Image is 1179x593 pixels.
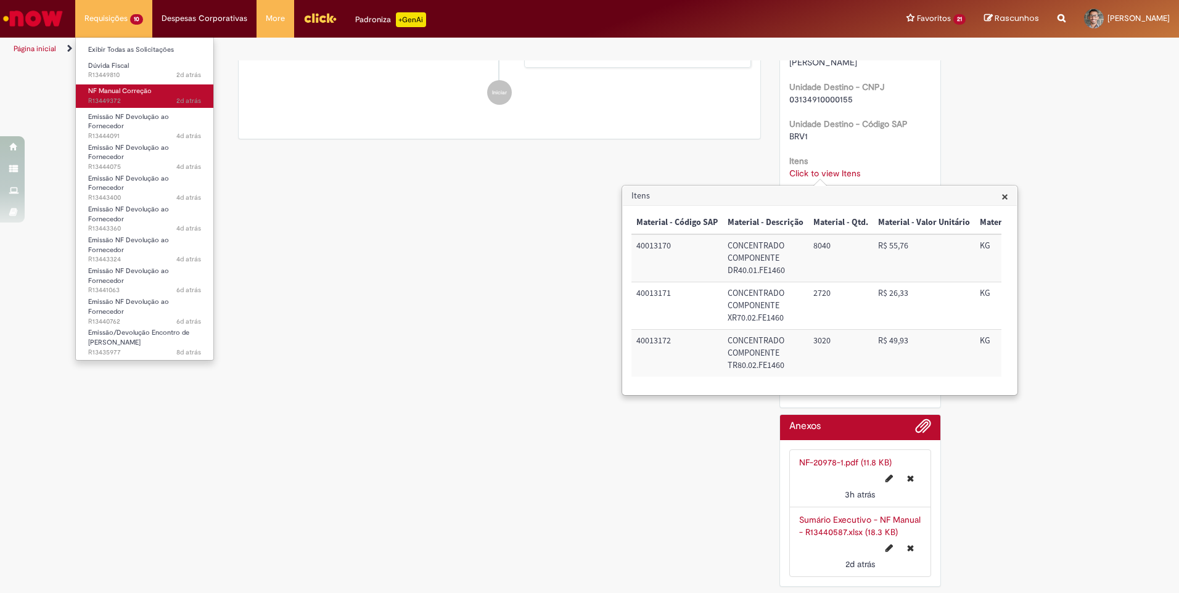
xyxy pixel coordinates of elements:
[76,264,213,291] a: Aberto R13441063 : Emissão NF Devolução ao Fornecedor
[303,9,337,27] img: click_logo_yellow_360x200.png
[789,118,908,129] b: Unidade Destino - Código SAP
[88,143,169,162] span: Emissão NF Devolução ao Fornecedor
[631,234,723,282] td: Material - Código SAP: 40013170
[723,330,808,377] td: Material - Descrição: CONCENTRADO COMPONENTE TR80.02.FE1460
[176,162,201,171] time: 25/08/2025 12:34:27
[631,211,723,234] th: Material - Código SAP
[789,155,808,166] b: Itens
[845,558,875,570] span: 2d atrás
[88,328,189,347] span: Emissão/Devolução Encontro de [PERSON_NAME]
[88,70,201,80] span: R13449810
[76,295,213,322] a: Aberto R13440762 : Emissão NF Devolução ao Fornecedor
[88,96,201,106] span: R13449372
[76,59,213,82] a: Aberto R13449810 : Dúvida Fiscal
[1107,13,1170,23] span: [PERSON_NAME]
[631,330,723,377] td: Material - Código SAP: 40013172
[176,348,201,357] span: 8d atrás
[176,96,201,105] span: 2d atrás
[176,131,201,141] span: 4d atrás
[76,172,213,198] a: Aberto R13443400 : Emissão NF Devolução ao Fornecedor
[176,255,201,264] time: 25/08/2025 10:19:23
[789,168,860,179] a: Click to view Itens
[396,12,426,27] p: +GenAi
[76,141,213,168] a: Aberto R13444075 : Emissão NF Devolução ao Fornecedor
[873,234,975,282] td: Material - Valor Unitário: R$ 55,76
[176,162,201,171] span: 4d atrás
[1001,190,1008,203] button: Close
[176,285,201,295] time: 22/08/2025 17:19:01
[723,234,808,282] td: Material - Descrição: CONCENTRADO COMPONENTE DR40.01.FE1460
[808,282,873,330] td: Material - Qtd.: 2720
[1,6,65,31] img: ServiceNow
[88,193,201,203] span: R13443400
[975,234,1125,282] td: Material - Unid. Medida: KG
[975,330,1125,377] td: Material - Unid. Medida: KG
[76,203,213,229] a: Aberto R13443360 : Emissão NF Devolução ao Fornecedor
[76,84,213,107] a: Aberto R13449372 : NF Manual Correção
[808,330,873,377] td: Material - Qtd.: 3020
[248,9,751,68] li: Leandro Da Silva Ferreira
[88,61,129,70] span: Dúvida Fiscal
[266,12,285,25] span: More
[845,489,875,500] span: 3h atrás
[88,297,169,316] span: Emissão NF Devolução ao Fornecedor
[873,211,975,234] th: Material - Valor Unitário
[1001,188,1008,205] span: ×
[88,235,169,255] span: Emissão NF Devolução ao Fornecedor
[808,234,873,282] td: Material - Qtd.: 8040
[76,326,213,353] a: Aberto R13435977 : Emissão/Devolução Encontro de Contas Fornecedor
[845,489,875,500] time: 28/08/2025 11:47:38
[975,211,1125,234] th: Material - Unid. Medida
[84,12,128,25] span: Requisições
[953,14,966,25] span: 21
[14,44,56,54] a: Página inicial
[789,131,808,142] span: BRV1
[88,348,201,358] span: R13435977
[176,70,201,80] span: 2d atrás
[176,224,201,233] span: 4d atrás
[878,538,900,558] button: Editar nome de arquivo Sumário Executivo - NF Manual - R13440587.xlsx
[176,285,201,295] span: 6d atrás
[975,282,1125,330] td: Material - Unid. Medida: KG
[917,12,951,25] span: Favoritos
[176,224,201,233] time: 25/08/2025 10:26:12
[88,174,169,193] span: Emissão NF Devolução ao Fornecedor
[76,43,213,57] a: Exibir Todas as Solicitações
[88,86,152,96] span: NF Manual Correção
[622,185,1018,396] div: Itens
[984,13,1039,25] a: Rascunhos
[88,255,201,264] span: R13443324
[915,418,931,440] button: Adicionar anexos
[88,285,201,295] span: R13441063
[176,131,201,141] time: 25/08/2025 12:38:13
[130,14,143,25] span: 10
[789,81,884,92] b: Unidade Destino - CNPJ
[789,94,853,105] span: 03134910000155
[76,234,213,260] a: Aberto R13443324 : Emissão NF Devolução ao Fornecedor
[88,224,201,234] span: R13443360
[873,282,975,330] td: Material - Valor Unitário: R$ 26,33
[799,514,921,538] a: Sumário Executivo - NF Manual - R13440587.xlsx (18.3 KB)
[355,12,426,27] div: Padroniza
[75,37,214,361] ul: Requisições
[176,255,201,264] span: 4d atrás
[900,538,921,558] button: Excluir Sumário Executivo - NF Manual - R13440587.xlsx
[88,266,169,285] span: Emissão NF Devolução ao Fornecedor
[162,12,247,25] span: Despesas Corporativas
[176,317,201,326] span: 6d atrás
[808,211,873,234] th: Material - Qtd.
[9,38,777,60] ul: Trilhas de página
[176,348,201,357] time: 21/08/2025 12:08:31
[88,162,201,172] span: R13444075
[723,211,808,234] th: Material - Descrição
[878,468,900,488] button: Editar nome de arquivo NF-20978-1.pdf
[88,112,169,131] span: Emissão NF Devolução ao Fornecedor
[88,317,201,327] span: R13440762
[799,457,892,468] a: NF-20978-1.pdf (11.8 KB)
[176,193,201,202] span: 4d atrás
[845,558,875,570] time: 26/08/2025 16:10:51
[789,57,857,68] span: [PERSON_NAME]
[873,330,975,377] td: Material - Valor Unitário: R$ 49,93
[176,70,201,80] time: 26/08/2025 17:04:16
[995,12,1039,24] span: Rascunhos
